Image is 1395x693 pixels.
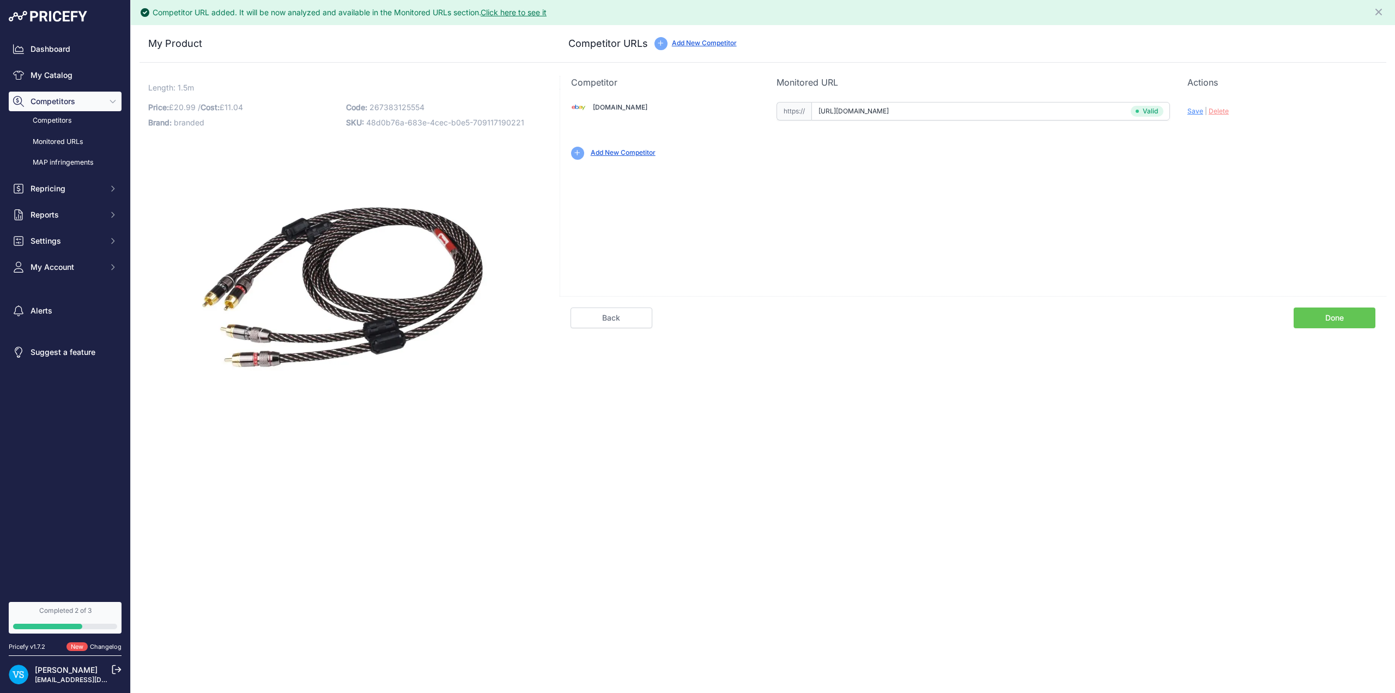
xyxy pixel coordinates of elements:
[568,36,648,51] h3: Competitor URLs
[31,183,102,194] span: Repricing
[9,39,122,59] a: Dashboard
[9,642,45,652] div: Pricefy v1.7.2
[90,643,122,650] a: Changelog
[346,118,364,127] span: SKU:
[1205,107,1207,115] span: |
[66,642,88,652] span: New
[1209,107,1229,115] span: Delete
[1187,107,1203,115] span: Save
[148,100,339,115] p: £
[31,96,102,107] span: Competitors
[9,602,122,634] a: Completed 2 of 3
[481,8,547,17] a: Click here to see it
[346,103,367,112] span: Code:
[9,342,122,362] a: Suggest a feature
[777,102,811,120] span: https://
[148,103,169,112] span: Price:
[9,111,122,130] a: Competitors
[31,262,102,273] span: My Account
[571,76,759,89] p: Competitor
[201,103,220,112] span: Cost:
[672,39,737,47] a: Add New Competitor
[9,179,122,198] button: Repricing
[148,36,538,51] h3: My Product
[31,209,102,220] span: Reports
[1294,308,1375,328] a: Done
[366,118,524,127] span: 48d0b76a-683e-4cec-b0e5-709117190221
[225,103,243,112] span: 11.04
[9,301,122,321] a: Alerts
[593,103,647,111] a: [DOMAIN_NAME]
[1373,4,1386,17] button: Close
[9,65,122,85] a: My Catalog
[174,103,196,112] span: 20.99
[13,606,117,615] div: Completed 2 of 3
[591,148,656,156] a: Add New Competitor
[9,205,122,225] button: Reports
[9,11,87,22] img: Pricefy Logo
[31,236,102,246] span: Settings
[174,118,204,127] span: branded
[148,81,194,94] span: Length: 1.5m
[35,665,98,674] a: [PERSON_NAME]
[1187,76,1375,89] p: Actions
[9,39,122,589] nav: Sidebar
[9,132,122,152] a: Monitored URLs
[369,103,424,112] span: 267383125554
[9,153,122,172] a: MAP infringements
[9,257,122,277] button: My Account
[9,231,122,251] button: Settings
[198,103,243,112] span: / £
[811,102,1170,120] input: ebay.co.uk/product
[9,92,122,111] button: Competitors
[153,7,547,18] div: Competitor URL added. It will be now analyzed and available in the Monitored URLs section.
[148,118,172,127] span: Brand:
[777,76,1170,89] p: Monitored URL
[35,676,149,684] a: [EMAIL_ADDRESS][DOMAIN_NAME]
[571,308,652,328] a: Back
